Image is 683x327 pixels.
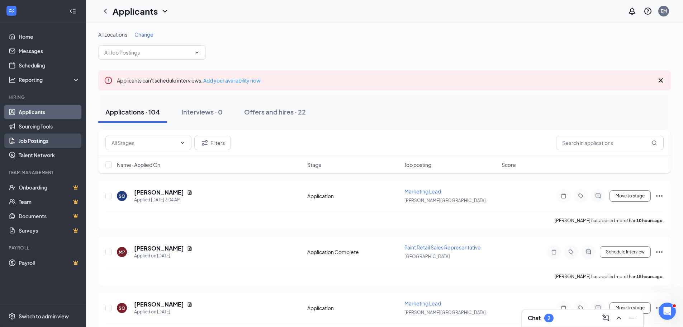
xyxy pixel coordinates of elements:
div: Application [307,192,400,200]
a: Scheduling [19,58,80,73]
span: Change [134,31,153,38]
svg: ActiveChat [584,249,593,255]
svg: ActiveChat [594,305,602,311]
div: EM [661,8,667,14]
span: Marketing Lead [404,300,441,307]
svg: Settings [9,313,16,320]
span: Name · Applied On [117,161,160,168]
svg: ChevronLeft [101,7,110,15]
a: SurveysCrown [19,223,80,238]
svg: Analysis [9,76,16,83]
div: Team Management [9,169,79,176]
button: Move to stage [610,190,651,202]
span: Applicants can't schedule interviews. [117,77,260,84]
h5: [PERSON_NAME] [134,244,184,252]
button: Move to stage [610,302,651,314]
div: Applied on [DATE] [134,308,193,316]
svg: ComposeMessage [602,314,610,322]
a: Applicants [19,105,80,119]
div: Offers and hires · 22 [244,107,306,116]
h5: [PERSON_NAME] [134,300,184,308]
div: Application Complete [307,248,400,256]
div: SO [119,193,125,199]
svg: Notifications [628,7,636,15]
a: DocumentsCrown [19,209,80,223]
div: Interviews · 0 [181,107,223,116]
svg: Filter [200,139,209,147]
svg: Tag [567,249,575,255]
a: PayrollCrown [19,256,80,270]
span: Score [502,161,516,168]
svg: Ellipses [655,304,664,312]
div: Reporting [19,76,80,83]
span: [PERSON_NAME][GEOGRAPHIC_DATA] [404,198,486,203]
div: Application [307,304,400,312]
span: Job posting [404,161,431,168]
input: All Stages [112,139,177,147]
div: Payroll [9,245,79,251]
button: ComposeMessage [600,312,612,324]
svg: Ellipses [655,192,664,200]
b: 15 hours ago [636,274,663,279]
a: Job Postings [19,134,80,148]
div: SO [119,305,125,311]
a: TeamCrown [19,195,80,209]
svg: ChevronDown [180,140,185,146]
div: Hiring [9,94,79,100]
svg: Tag [577,305,585,311]
svg: Document [187,302,193,307]
input: Search in applications [556,136,664,150]
a: Talent Network [19,148,80,162]
svg: ChevronUp [615,314,623,322]
span: All Locations [98,31,127,38]
p: [PERSON_NAME] has applied more than . [555,274,664,280]
a: Add your availability now [203,77,260,84]
svg: ChevronDown [194,50,200,55]
a: Home [19,29,80,44]
div: Applications · 104 [105,107,160,116]
svg: Tag [577,193,585,199]
b: 10 hours ago [636,218,663,223]
svg: Document [187,190,193,195]
span: Marketing Lead [404,188,441,195]
svg: ChevronDown [161,7,169,15]
a: OnboardingCrown [19,180,80,195]
div: Applied on [DATE] [134,252,193,260]
button: Schedule Interview [600,246,651,258]
iframe: Intercom live chat [659,303,676,320]
a: Sourcing Tools [19,119,80,134]
div: MP [119,249,125,255]
svg: Cross [656,76,665,85]
svg: Note [559,305,568,311]
svg: ActiveChat [594,193,602,199]
button: ChevronUp [613,312,625,324]
svg: Minimize [627,314,636,322]
div: 2 [547,315,550,321]
span: Paint Retail Sales Representative [404,244,481,251]
h5: [PERSON_NAME] [134,188,184,196]
span: Stage [307,161,322,168]
svg: WorkstreamLogo [8,7,15,14]
svg: QuestionInfo [644,7,652,15]
a: Messages [19,44,80,58]
div: Applied [DATE] 3:04 AM [134,196,193,204]
h1: Applicants [113,5,158,17]
button: Filter Filters [194,136,231,150]
svg: Note [559,193,568,199]
svg: Ellipses [655,248,664,256]
div: Switch to admin view [19,313,69,320]
h3: Chat [528,314,541,322]
input: All Job Postings [104,48,191,56]
p: [PERSON_NAME] has applied more than . [555,218,664,224]
span: [GEOGRAPHIC_DATA] [404,254,450,259]
svg: Note [550,249,558,255]
svg: Collapse [69,8,76,15]
svg: MagnifyingGlass [651,140,657,146]
svg: Document [187,246,193,251]
button: Minimize [626,312,637,324]
svg: Error [104,76,113,85]
span: [PERSON_NAME][GEOGRAPHIC_DATA] [404,310,486,315]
